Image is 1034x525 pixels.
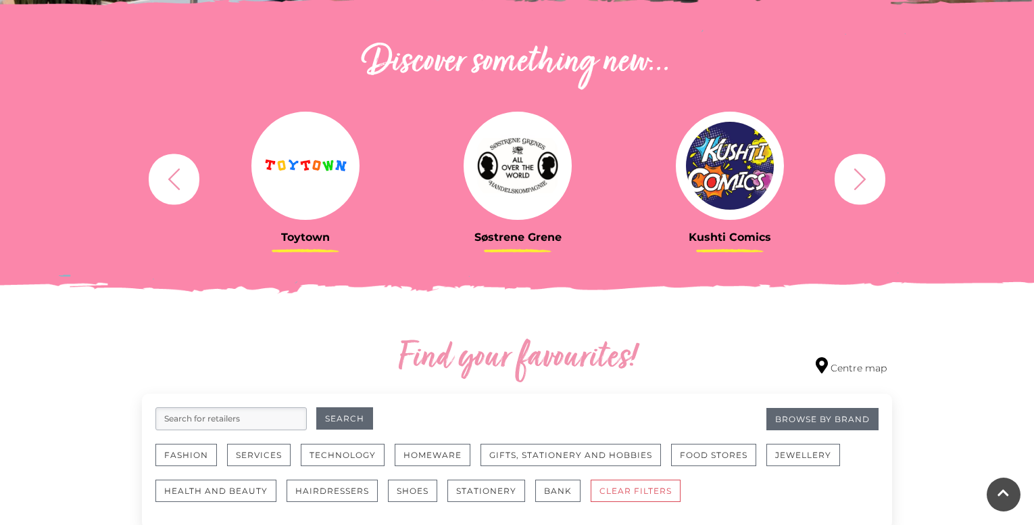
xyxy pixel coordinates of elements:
a: Browse By Brand [766,408,879,430]
button: Food Stores [671,444,756,466]
a: Fashion [155,444,227,480]
input: Search for retailers [155,407,307,430]
a: Food Stores [671,444,766,480]
a: Kushti Comics [634,112,826,244]
a: Technology [301,444,395,480]
h3: Kushti Comics [634,231,826,244]
a: Shoes [388,480,447,516]
h3: Søstrene Grene [422,231,614,244]
button: Gifts, Stationery and Hobbies [481,444,661,466]
button: Stationery [447,480,525,502]
a: Centre map [816,357,887,375]
a: Jewellery [766,444,850,480]
h2: Find your favourites! [270,337,764,380]
a: CLEAR FILTERS [591,480,691,516]
a: Bank [535,480,591,516]
button: Services [227,444,291,466]
a: Homeware [395,444,481,480]
a: Stationery [447,480,535,516]
button: Technology [301,444,385,466]
button: Homeware [395,444,470,466]
a: Toytown [210,112,401,244]
button: Shoes [388,480,437,502]
button: CLEAR FILTERS [591,480,681,502]
a: Hairdressers [287,480,388,516]
h2: Discover something new... [142,41,892,85]
a: Gifts, Stationery and Hobbies [481,444,671,480]
h3: Toytown [210,231,401,244]
button: Fashion [155,444,217,466]
button: Health and Beauty [155,480,276,502]
a: Søstrene Grene [422,112,614,244]
button: Bank [535,480,581,502]
a: Health and Beauty [155,480,287,516]
button: Search [316,407,373,430]
button: Jewellery [766,444,840,466]
a: Services [227,444,301,480]
button: Hairdressers [287,480,378,502]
